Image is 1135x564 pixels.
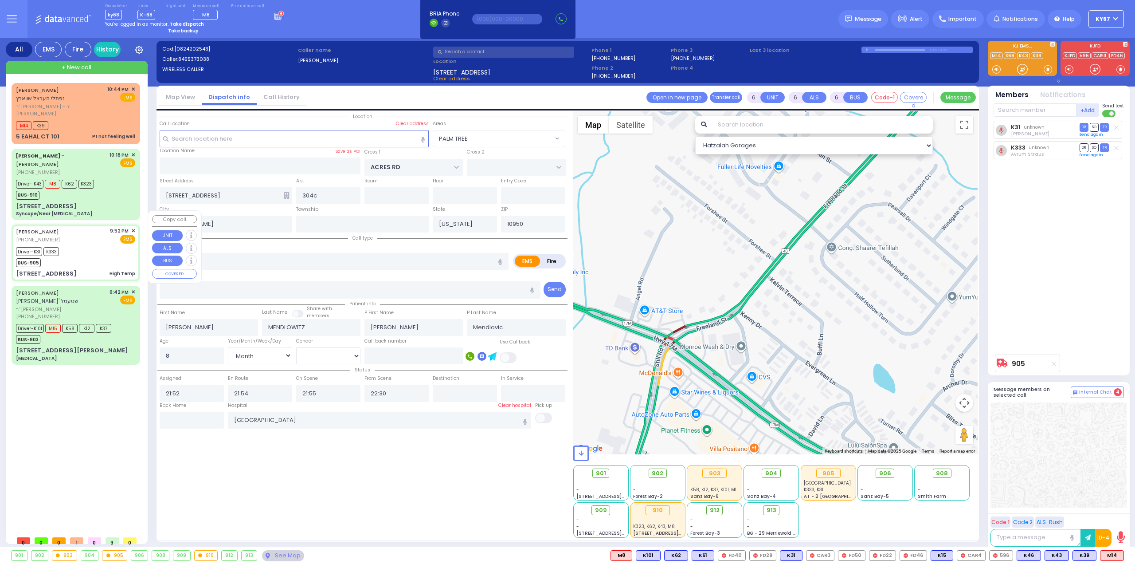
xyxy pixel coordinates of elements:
[364,375,391,382] label: From Scene
[160,338,168,345] label: Age
[931,550,953,561] div: K15
[1095,529,1112,547] button: 10-4
[802,92,826,103] button: ALS
[160,375,181,382] label: Assigned
[364,309,394,316] label: P First Name
[160,147,195,154] label: Location Name
[160,130,429,147] input: Search location here
[1072,550,1096,561] div: BLS
[296,338,313,345] label: Gender
[162,66,295,73] label: WIRELESS CALLER
[123,537,137,544] span: 0
[1109,52,1125,59] a: FD46
[242,551,257,560] div: 913
[137,4,155,9] label: Lines
[535,402,552,409] label: Pick up
[747,480,750,486] span: -
[591,64,668,72] span: Phone 2
[102,551,127,560] div: 905
[1090,143,1099,152] span: SO
[433,120,446,127] label: Areas
[12,551,27,560] div: 901
[152,551,169,560] div: 908
[575,443,605,454] a: Open this area in Google Maps (opens a new window)
[646,505,670,515] div: 910
[498,402,531,409] label: Clear hospital
[296,206,318,213] label: Township
[940,92,976,103] button: Message
[576,480,579,486] span: -
[1100,550,1124,561] div: ALS
[1040,90,1086,100] button: Notifications
[671,47,747,54] span: Phone 3
[765,469,778,478] span: 904
[806,550,834,561] div: CAR3
[578,116,609,134] button: Show street map
[16,132,59,141] div: 5 EAHAL CT 101
[231,4,264,9] label: Fire units on call
[110,228,129,234] span: 9:52 PM
[1096,15,1110,23] span: KY67
[105,10,122,20] span: ky68
[1011,144,1025,151] a: K333
[298,47,431,54] label: Caller name
[646,92,708,103] a: Open in new page
[544,282,566,297] button: Send
[576,523,579,530] span: -
[70,537,83,544] span: 1
[712,116,933,134] input: Search location
[107,86,129,93] span: 10:44 PM
[576,486,579,493] span: -
[364,177,378,185] label: Room
[296,177,304,185] label: Apt
[1002,15,1038,23] span: Notifications
[690,493,719,500] span: Sanz Bay-6
[110,289,129,296] span: 9:42 PM
[804,493,869,500] span: AT - 2 [GEOGRAPHIC_DATA]
[52,537,66,544] span: 0
[576,517,579,523] span: -
[62,324,78,333] span: K58
[467,149,485,156] label: Cross 2
[804,486,823,493] span: K333, K31
[780,550,802,561] div: BLS
[45,180,60,189] span: M8
[1100,143,1109,152] span: TR
[16,355,57,362] div: [MEDICAL_DATA]
[257,93,306,101] a: Call History
[433,58,588,65] label: Location
[816,469,841,478] div: 905
[16,95,65,102] span: נפתלי הערצל שווארץ
[690,486,740,493] span: K58, K12, K37, K101, M15
[609,116,653,134] button: Show satellite imagery
[120,235,135,244] span: EMS
[228,412,532,429] input: Search hospital
[16,269,77,278] div: [STREET_ADDRESS]
[1011,124,1021,130] a: K31
[767,506,776,515] span: 913
[918,493,946,500] span: Smith Farm
[160,120,190,127] label: Call Location
[16,297,78,305] span: [PERSON_NAME]' שטעסל
[692,550,714,561] div: BLS
[501,206,508,213] label: ZIP
[1102,103,1124,109] span: Send text
[910,15,923,23] span: Alert
[501,177,526,185] label: Entry Code
[804,480,851,486] span: Valley Hospital
[335,148,360,154] label: Save as POI
[955,394,973,412] button: Map camera controls
[16,313,60,320] span: [PHONE_NUMBER]
[16,103,104,118] span: ר' [PERSON_NAME] - ר' [PERSON_NAME]
[467,309,496,316] label: P Last Name
[1012,360,1025,367] a: 905
[1011,151,1044,158] span: Avrum Straus
[35,537,48,544] span: 0
[16,236,60,243] span: [PHONE_NUMBER]
[174,45,210,52] span: [0824202543]
[664,550,688,561] div: BLS
[348,235,377,241] span: Call type
[433,177,443,185] label: Floor
[433,68,490,75] span: [STREET_ADDRESS]
[753,553,758,558] img: red-radio-icon.svg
